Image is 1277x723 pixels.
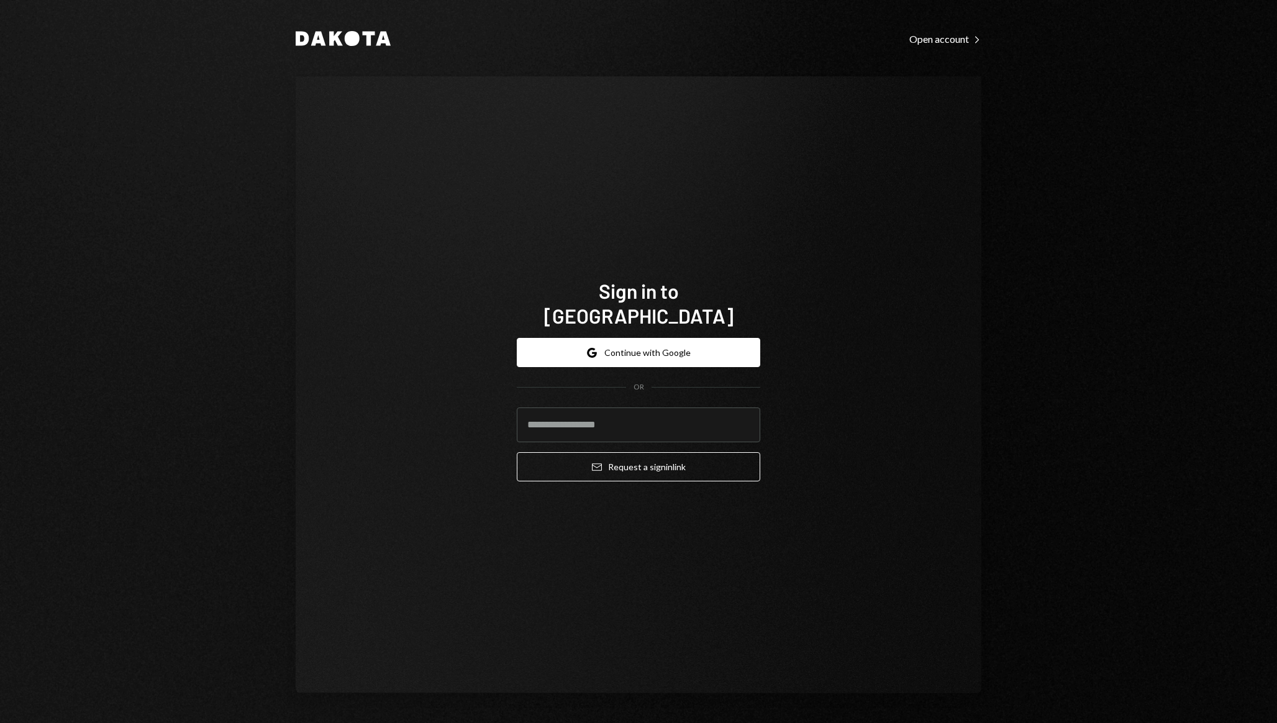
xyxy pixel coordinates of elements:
div: OR [634,382,644,393]
a: Open account [909,32,981,45]
button: Request a signinlink [517,452,760,481]
div: Open account [909,33,981,45]
button: Continue with Google [517,338,760,367]
h1: Sign in to [GEOGRAPHIC_DATA] [517,278,760,328]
